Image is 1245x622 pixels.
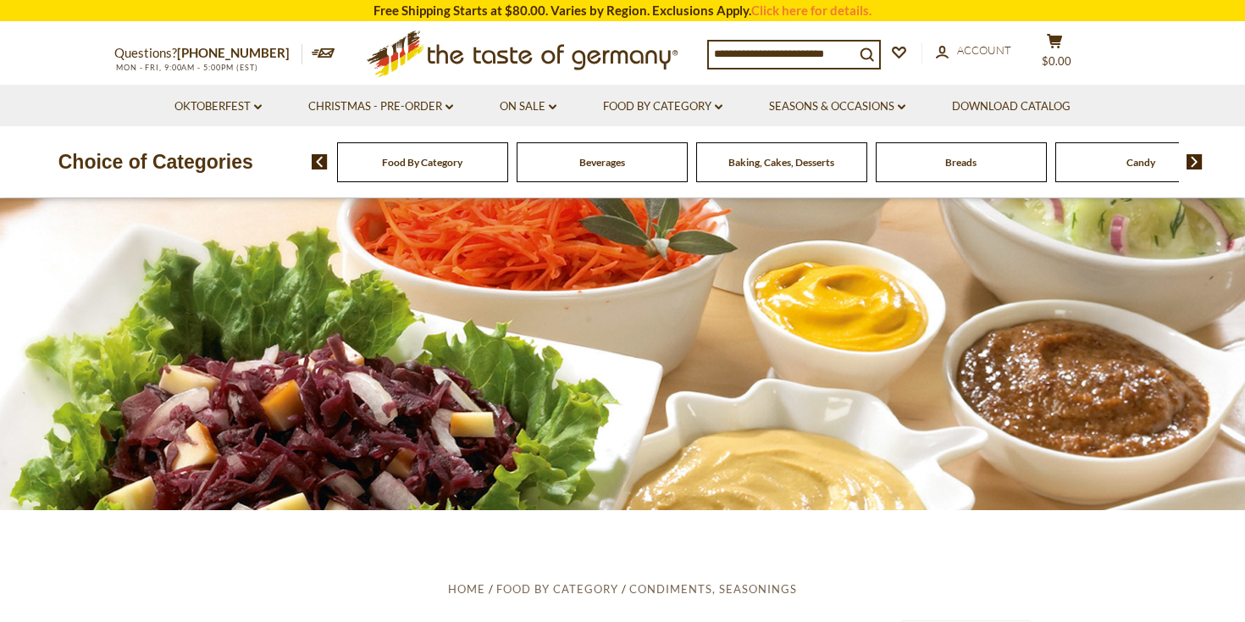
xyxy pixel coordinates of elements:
a: On Sale [500,97,556,116]
a: Account [936,42,1011,60]
img: previous arrow [312,154,328,169]
a: Baking, Cakes, Desserts [728,156,834,169]
a: Oktoberfest [174,97,262,116]
a: Download Catalog [952,97,1071,116]
img: next arrow [1187,154,1203,169]
a: [PHONE_NUMBER] [177,45,290,60]
a: Candy [1126,156,1155,169]
a: Click here for details. [751,3,871,18]
a: Seasons & Occasions [769,97,905,116]
a: Food By Category [382,156,462,169]
p: Questions? [114,42,302,64]
button: $0.00 [1029,33,1080,75]
a: Condiments, Seasonings [629,582,797,596]
a: Breads [945,156,977,169]
a: Food By Category [603,97,722,116]
a: Christmas - PRE-ORDER [308,97,453,116]
a: Home [448,582,485,596]
span: MON - FRI, 9:00AM - 5:00PM (EST) [114,63,258,72]
span: $0.00 [1042,54,1071,68]
span: Account [957,43,1011,57]
a: Food By Category [496,582,618,596]
a: Beverages [579,156,625,169]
